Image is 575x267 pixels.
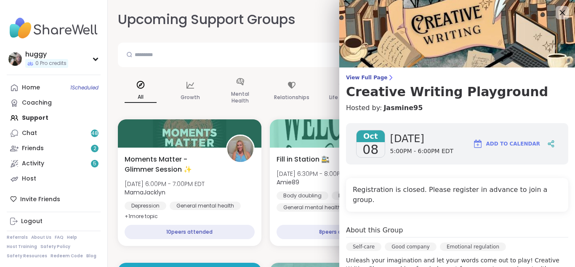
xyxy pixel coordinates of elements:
a: Redeem Code [51,253,83,259]
div: Coaching [22,99,52,107]
img: ShareWell Nav Logo [7,13,101,43]
div: Emotional regulation [440,243,506,251]
div: Body doubling [277,191,328,200]
div: Friends [22,144,44,153]
div: Home [22,84,40,92]
span: 5:00PM - 6:00PM EDT [390,147,454,156]
span: 1 Scheduled [70,84,98,91]
span: 0 Pro credits [35,60,67,67]
div: Activity [22,159,44,168]
span: [DATE] 6:30PM - 8:00PM EDT [277,170,357,178]
b: MamaJacklyn [125,188,165,197]
p: Relationships [274,92,309,102]
span: [DATE] [390,132,454,146]
span: [DATE] 6:00PM - 7:00PM EDT [125,180,205,188]
a: About Us [31,235,51,240]
div: Depression [125,202,166,210]
a: Host [7,171,101,186]
img: ShareWell Logomark [473,139,483,149]
button: Add to Calendar [469,134,544,154]
span: 48 [91,130,98,137]
a: Activity5 [7,156,101,171]
span: Oct [357,130,385,142]
div: Daily check-in [332,191,382,200]
p: Life Events [329,92,357,102]
h2: Upcoming Support Groups [118,10,295,29]
a: Logout [7,214,101,229]
div: Good company [385,243,437,251]
b: Amie89 [277,178,299,186]
a: Blog [86,253,96,259]
p: All [125,92,157,103]
div: huggy [25,50,68,59]
h4: Hosted by: [346,103,568,113]
div: General mental health [277,203,348,212]
div: General mental health [170,202,241,210]
span: Moments Matter - Glimmer Session ✨ [125,154,217,175]
span: 08 [362,142,378,157]
h4: About this Group [346,225,403,235]
a: Safety Resources [7,253,47,259]
p: Growth [181,92,200,102]
div: Invite Friends [7,191,101,207]
div: Host [22,175,36,183]
a: View Full PageCreative Writing Playground [346,74,568,100]
a: Help [67,235,77,240]
a: Coaching [7,95,101,111]
span: View Full Page [346,74,568,81]
div: Chat [22,129,37,138]
span: 5 [93,160,96,167]
h3: Creative Writing Playground [346,84,568,100]
div: 10 peers attended [125,225,255,239]
a: Friends2 [7,141,101,156]
span: Fill in Station 🚉 [277,154,330,165]
a: Jasmine95 [383,103,423,113]
h4: Registration is closed. Please register in advance to join a group. [353,185,562,205]
img: MamaJacklyn [227,136,253,162]
a: FAQ [55,235,64,240]
a: Chat48 [7,126,101,141]
span: 2 [93,145,96,152]
div: Self-care [346,243,381,251]
span: Add to Calendar [486,140,540,148]
img: huggy [8,52,22,66]
a: Referrals [7,235,28,240]
a: Host Training [7,244,37,250]
a: Home1Scheduled [7,80,101,95]
a: Safety Policy [40,244,70,250]
div: Logout [21,217,43,226]
p: Mental Health [224,89,256,106]
div: 8 peers attended [277,225,407,239]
